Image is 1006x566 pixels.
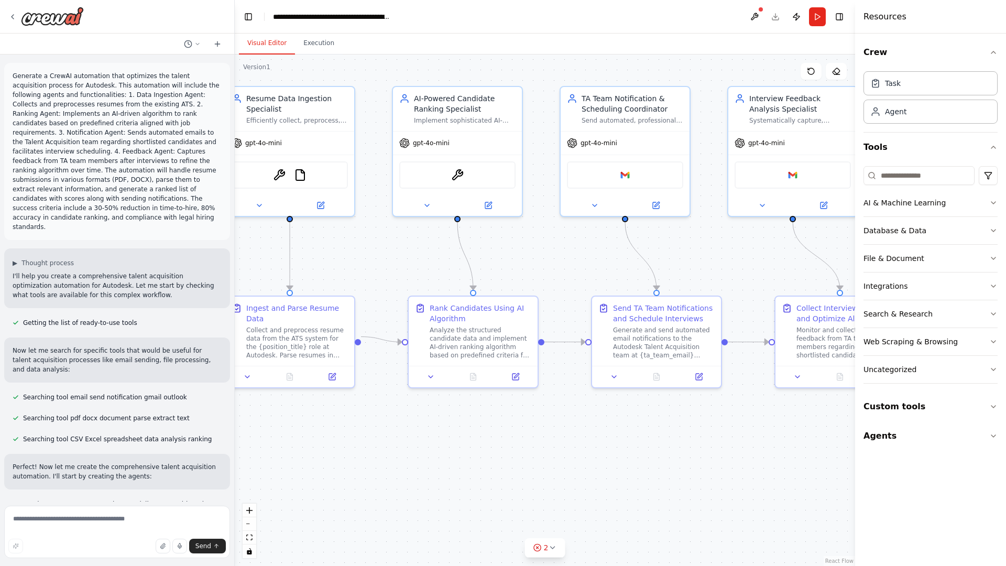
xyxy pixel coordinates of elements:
div: Collect Interview Feedback and Optimize AlgorithmMonitor and collect interview feedback from TA t... [774,296,905,388]
div: Efficiently collect, preprocess, and standardize resume data from Autodesk's ATS system, ensuring... [246,116,348,125]
img: ContextualAIQueryTool [451,169,464,181]
button: Web Scraping & Browsing [863,328,998,355]
div: AI-Powered Candidate Ranking SpecialistImplement sophisticated AI-driven algorithms to rank candi... [392,86,523,217]
div: Send TA Team Notifications and Schedule Interviews [613,303,715,324]
button: AI & Machine Learning [863,189,998,216]
button: 2 [525,538,565,558]
div: TA Team Notification & Scheduling CoordinatorSend automated, professional communications to Autod... [560,86,691,217]
div: Search & Research [863,309,933,319]
button: No output available [818,371,862,383]
p: Perfect! Now let me create the comprehensive talent acquisition automation. I'll start by creatin... [13,462,222,481]
span: gpt-4o-mini [581,139,617,147]
span: Searching tool email send notification gmail outlook [23,393,187,401]
button: No output available [635,371,679,383]
button: zoom out [243,517,256,531]
span: Creating Resume Data Ingestion Specialist agent with tools: Contextual AI Document Parser, Read a... [20,500,222,517]
div: Tools [863,162,998,392]
button: Open in side panel [794,199,853,212]
button: Open in side panel [291,199,350,212]
img: ContextualAIParseTool [273,169,286,181]
div: Uncategorized [863,364,916,375]
p: Generate a CrewAI automation that optimizes the talent acquisition process for Autodesk. This aut... [13,71,222,232]
g: Edge from 706f4eb8-b7f1-4ff9-aaff-aaac8efc6bb4 to eab8cfdb-3c4d-40b6-b423-0e01f3e23635 [285,222,295,290]
button: Integrations [863,273,998,300]
button: No output available [268,371,312,383]
button: Hide left sidebar [241,9,256,24]
div: Web Scraping & Browsing [863,336,958,347]
div: AI & Machine Learning [863,198,946,208]
div: Rank Candidates Using AI AlgorithmAnalyze the structured candidate data and implement AI-driven r... [408,296,539,388]
div: Agent [885,106,906,117]
a: React Flow attribution [825,558,854,564]
span: 2 [544,542,549,553]
button: Open in side panel [314,371,350,383]
button: fit view [243,531,256,545]
button: toggle interactivity [243,545,256,558]
div: Systematically capture, analyze, and integrate feedback from Autodesk's TA team members after int... [749,116,851,125]
div: Crew [863,67,998,132]
div: Collect and preprocess resume data from the ATS system for the {position_title} role at Autodesk.... [246,326,348,360]
button: Improve this prompt [8,539,23,553]
g: Edge from 2aed872b-efd2-48e6-bfe2-c26908c70018 to f4b10501-596a-4a64-8ff7-1637c72035cd [788,222,845,290]
div: TA Team Notification & Scheduling Coordinator [582,93,683,114]
button: Crew [863,38,998,67]
button: Open in side panel [681,371,717,383]
span: Thought process [21,259,74,267]
button: Database & Data [863,217,998,244]
button: Execution [295,32,343,55]
span: Getting the list of ready-to-use tools [23,319,137,327]
g: Edge from e9080bd4-f29c-4519-beb9-64e24398aac7 to 563aaceb-298e-47fc-be3f-b95d00308923 [452,222,478,290]
div: Monitor and collect interview feedback from TA team members regarding the shortlisted candidates ... [796,326,898,360]
span: ▶ [13,259,17,267]
span: Searching tool CSV Excel spreadsheet data analysis ranking [23,435,212,443]
button: Hide right sidebar [832,9,847,24]
g: Edge from 563aaceb-298e-47fc-be3f-b95d00308923 to fb520d37-08e7-4ef9-a13f-761bcc3ee1be [544,337,585,347]
span: gpt-4o-mini [245,139,282,147]
g: Edge from fb520d37-08e7-4ef9-a13f-761bcc3ee1be to f4b10501-596a-4a64-8ff7-1637c72035cd [728,337,769,347]
img: Google gmail [786,169,799,181]
button: Open in side panel [626,199,685,212]
button: File & Document [863,245,998,272]
h4: Resources [863,10,906,23]
img: Google gmail [619,169,631,181]
button: Custom tools [863,392,998,421]
button: Upload files [156,539,170,553]
div: Interview Feedback Analysis SpecialistSystematically capture, analyze, and integrate feedback fro... [727,86,858,217]
g: Edge from d39eb0ed-09c0-4422-a9d8-0c329be24f6a to fb520d37-08e7-4ef9-a13f-761bcc3ee1be [620,222,662,290]
button: zoom in [243,504,256,517]
button: No output available [451,371,496,383]
button: Open in side panel [458,199,518,212]
button: Uncategorized [863,356,998,383]
div: Integrations [863,281,907,291]
div: React Flow controls [243,504,256,558]
div: File & Document [863,253,924,264]
div: Interview Feedback Analysis Specialist [749,93,851,114]
div: Send automated, professional communications to Autodesk's Talent Acquisition team regarding short... [582,116,683,125]
button: Agents [863,421,998,451]
img: FileReadTool [294,169,307,181]
div: Database & Data [863,225,926,236]
div: Ingest and Parse Resume DataCollect and preprocess resume data from the ATS system for the {posit... [224,296,355,388]
button: Visual Editor [239,32,295,55]
div: Send TA Team Notifications and Schedule InterviewsGenerate and send automated email notifications... [591,296,722,388]
span: Searching tool pdf docx document parse extract text [23,414,190,422]
div: Task [885,78,901,89]
div: Implement sophisticated AI-driven algorithms to rank candidates based on predefined criteria alig... [414,116,516,125]
div: Generate and send automated email notifications to the Autodesk Talent Acquisition team at {ta_te... [613,326,715,360]
div: Analyze the structured candidate data and implement AI-driven ranking algorithm based on predefin... [430,326,531,360]
div: AI-Powered Candidate Ranking Specialist [414,93,516,114]
div: Resume Data Ingestion Specialist [246,93,348,114]
div: Ingest and Parse Resume Data [246,303,348,324]
span: gpt-4o-mini [413,139,450,147]
div: Rank Candidates Using AI Algorithm [430,303,531,324]
button: Open in side panel [497,371,533,383]
button: ▶Thought process [13,259,74,267]
g: Edge from eab8cfdb-3c4d-40b6-b423-0e01f3e23635 to 563aaceb-298e-47fc-be3f-b95d00308923 [361,332,402,347]
p: Now let me search for specific tools that would be useful for talent acquisition processes like e... [13,346,222,374]
p: I'll help you create a comprehensive talent acquisition optimization automation for Autodesk. Let... [13,271,222,300]
div: Resume Data Ingestion SpecialistEfficiently collect, preprocess, and standardize resume data from... [224,86,355,217]
button: Send [189,539,226,553]
button: Start a new chat [209,38,226,50]
button: Switch to previous chat [180,38,205,50]
button: Search & Research [863,300,998,328]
